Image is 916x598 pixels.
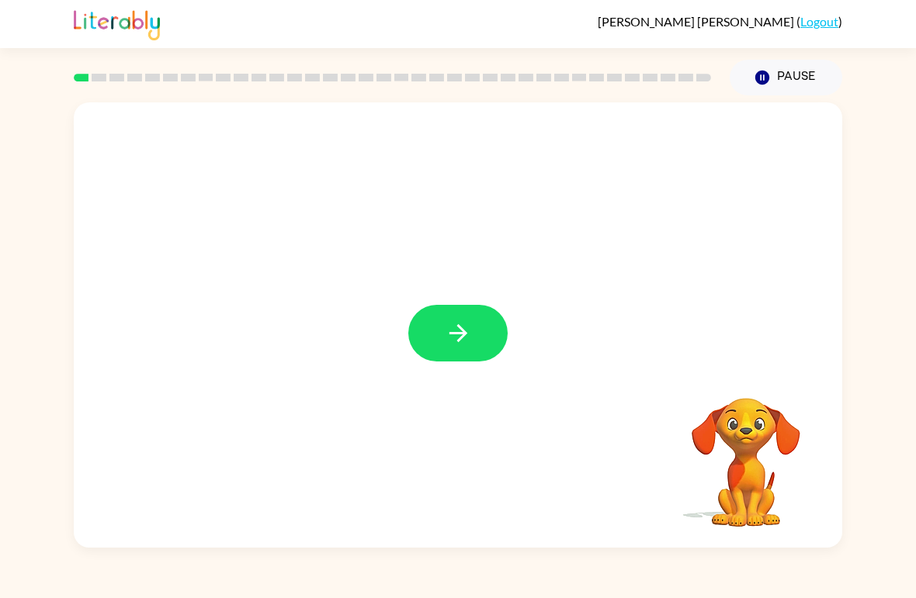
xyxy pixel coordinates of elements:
span: [PERSON_NAME] [PERSON_NAME] [598,14,796,29]
video: Your browser must support playing .mp4 files to use Literably. Please try using another browser. [668,374,824,529]
a: Logout [800,14,838,29]
div: ( ) [598,14,842,29]
button: Pause [730,60,842,95]
img: Literably [74,6,160,40]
